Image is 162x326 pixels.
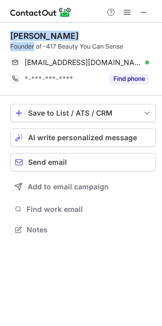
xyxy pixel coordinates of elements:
[28,183,109,191] span: Add to email campaign
[109,74,149,84] button: Reveal Button
[10,31,79,41] div: [PERSON_NAME]
[10,223,156,237] button: Notes
[25,58,142,67] span: [EMAIL_ADDRESS][DOMAIN_NAME]
[27,205,152,214] span: Find work email
[10,202,156,216] button: Find work email
[10,153,156,171] button: Send email
[10,42,156,51] div: Founder of -417 Beauty You Can Sense
[28,109,138,117] div: Save to List / ATS / CRM
[10,128,156,147] button: AI write personalized message
[28,134,137,142] span: AI write personalized message
[27,225,152,234] span: Notes
[10,6,72,18] img: ContactOut v5.3.10
[10,178,156,196] button: Add to email campaign
[28,158,67,166] span: Send email
[10,104,156,122] button: save-profile-one-click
